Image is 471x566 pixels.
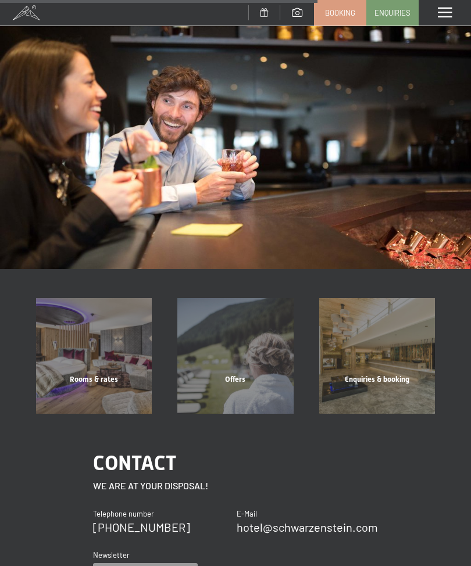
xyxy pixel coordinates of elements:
[306,298,448,414] a: All-inclusive luxury holidays in Italy: Hotel Schwarzenstein Enquiries & booking
[237,520,378,534] a: hotel@schwarzenstein.com
[93,451,176,475] span: Contact
[23,298,165,414] a: All-inclusive luxury holidays in Italy: Hotel Schwarzenstein Rooms & rates
[93,480,208,491] span: We are at your disposal!
[367,1,418,25] a: Enquiries
[325,8,355,18] span: Booking
[93,520,190,534] a: [PHONE_NUMBER]
[93,509,154,518] span: Telephone number
[165,298,306,414] a: All-inclusive luxury holidays in Italy: Hotel Schwarzenstein Offers
[93,550,130,560] span: Newsletter
[315,1,366,25] a: Booking
[374,8,411,18] span: Enquiries
[345,375,409,384] span: Enquiries & booking
[225,375,245,384] span: Offers
[70,375,118,384] span: Rooms & rates
[237,509,257,518] span: E-Mail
